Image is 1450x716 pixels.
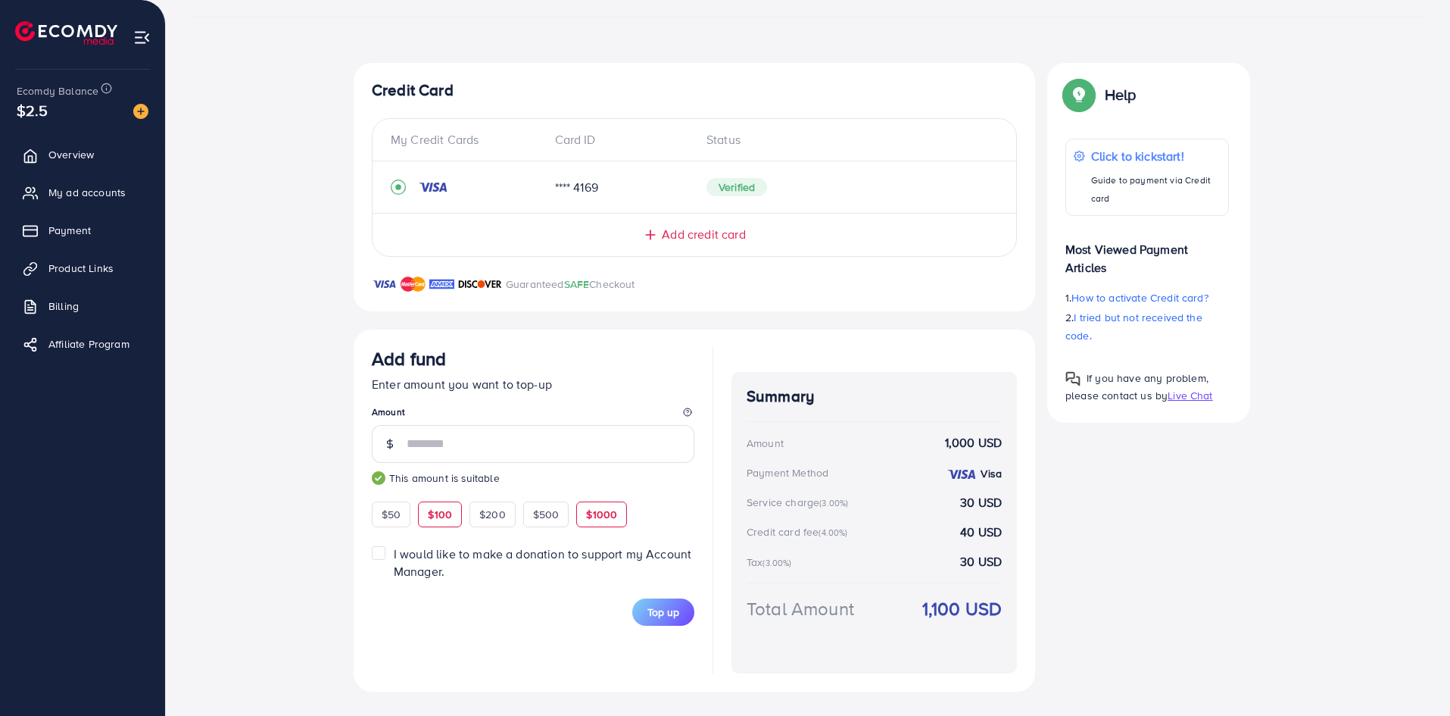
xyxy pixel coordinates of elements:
span: I tried but not received the code. [1065,310,1202,343]
div: Credit card fee [747,524,853,539]
small: This amount is suitable [372,471,694,486]
span: I would like to make a donation to support my Account Manager. [394,546,691,580]
span: Product Links [48,261,114,276]
span: Billing [48,299,79,314]
p: 1. [1065,289,1229,307]
strong: 30 USD [960,494,1002,511]
a: Payment [11,215,154,245]
span: $100 [428,507,452,522]
span: Ecomdy Balance [17,83,98,98]
div: Payment Method [747,465,828,480]
div: Card ID [543,131,695,149]
strong: Visa [981,466,1002,481]
strong: 1,000 USD [945,434,1002,452]
div: Status [694,131,998,149]
h4: Summary [747,387,1002,406]
p: Most Viewed Payment Articles [1065,228,1229,277]
p: Enter amount you want to top-up [372,375,694,393]
img: menu [133,29,151,46]
a: Affiliate Program [11,329,154,359]
img: image [133,104,148,119]
span: Top up [647,605,679,620]
legend: Amount [372,405,694,424]
span: $200 [479,507,506,522]
img: credit [418,181,448,193]
div: Total Amount [747,596,854,622]
span: Verified [706,178,767,196]
p: Guide to payment via Credit card [1091,171,1221,208]
span: $50 [382,507,401,522]
small: (3.00%) [762,557,791,569]
img: brand [401,275,426,293]
img: logo [15,21,117,45]
small: (4.00%) [819,527,847,539]
img: brand [429,275,454,293]
img: Popup guide [1065,81,1093,108]
span: SAFE [564,277,590,292]
img: brand [458,275,502,293]
span: Overview [48,147,94,162]
span: Live Chat [1168,388,1212,403]
p: Guaranteed Checkout [506,275,635,293]
img: brand [372,275,397,293]
div: Amount [747,436,784,451]
span: How to activate Credit card? [1071,290,1208,305]
strong: 30 USD [960,553,1002,571]
a: My ad accounts [11,177,154,208]
small: (3.00%) [819,497,848,509]
span: $1000 [586,507,617,522]
strong: 40 USD [960,524,1002,541]
span: Add credit card [662,226,745,243]
span: Payment [48,223,91,238]
p: 2. [1065,308,1229,345]
img: Popup guide [1065,371,1080,386]
p: Click to kickstart! [1091,147,1221,165]
h3: Add fund [372,348,446,370]
div: Tax [747,555,797,570]
p: Help [1105,86,1137,104]
strong: 1,100 USD [922,596,1002,622]
h4: Credit Card [372,81,1017,100]
a: Product Links [11,253,154,283]
span: $500 [533,507,560,522]
a: Billing [11,291,154,321]
span: My ad accounts [48,185,126,200]
a: Overview [11,139,154,170]
button: Top up [632,599,694,626]
div: Service charge [747,495,853,510]
img: guide [372,471,385,485]
svg: record circle [391,180,406,195]
img: credit [946,468,977,480]
iframe: Chat [1386,648,1439,705]
div: My Credit Cards [391,131,543,149]
span: $2.5 [17,99,48,121]
span: If you have any problem, please contact us by [1065,371,1208,403]
span: Affiliate Program [48,336,129,352]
